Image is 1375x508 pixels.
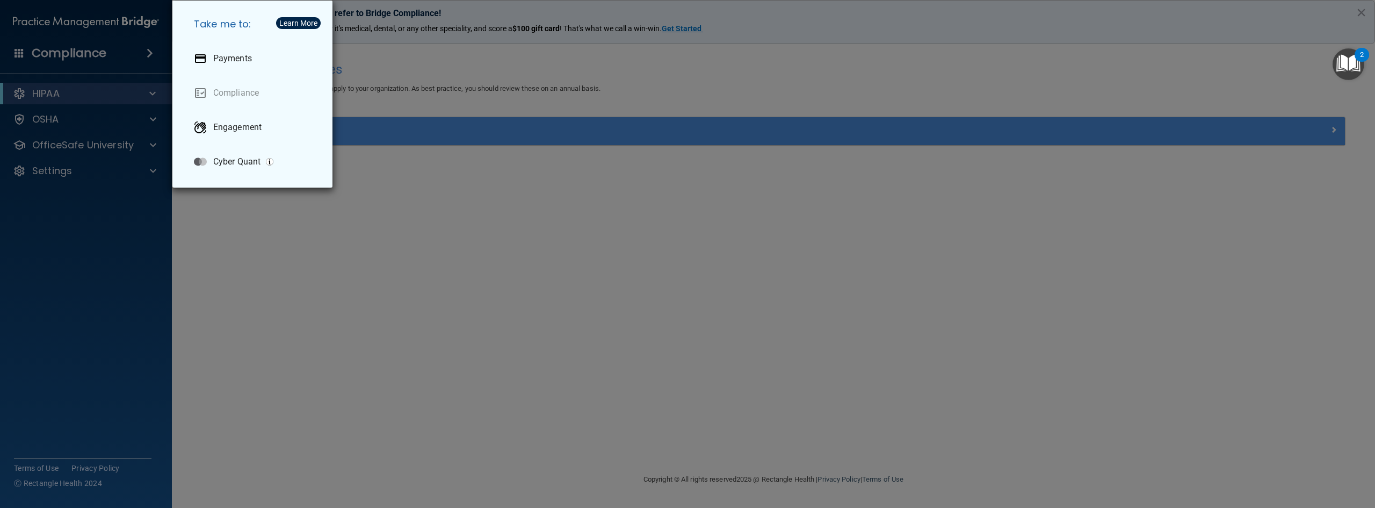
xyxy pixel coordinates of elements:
[1333,48,1364,80] button: Open Resource Center, 2 new notifications
[185,78,324,108] a: Compliance
[213,53,252,64] p: Payments
[279,19,317,27] div: Learn More
[185,112,324,142] a: Engagement
[1360,55,1364,69] div: 2
[185,147,324,177] a: Cyber Quant
[213,156,260,167] p: Cyber Quant
[185,44,324,74] a: Payments
[185,9,324,39] h5: Take me to:
[276,17,321,29] button: Learn More
[213,122,262,133] p: Engagement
